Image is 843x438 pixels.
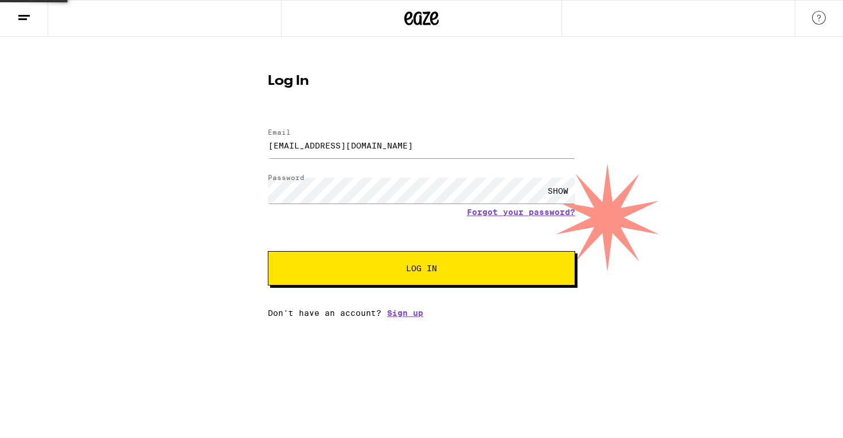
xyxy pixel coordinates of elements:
[406,264,437,272] span: Log In
[268,132,575,158] input: Email
[268,308,575,318] div: Don't have an account?
[467,208,575,217] a: Forgot your password?
[387,308,423,318] a: Sign up
[268,174,305,181] label: Password
[268,75,575,88] h1: Log In
[541,178,575,204] div: SHOW
[268,128,291,136] label: Email
[7,8,83,17] span: Hi. Need any help?
[268,251,575,286] button: Log In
